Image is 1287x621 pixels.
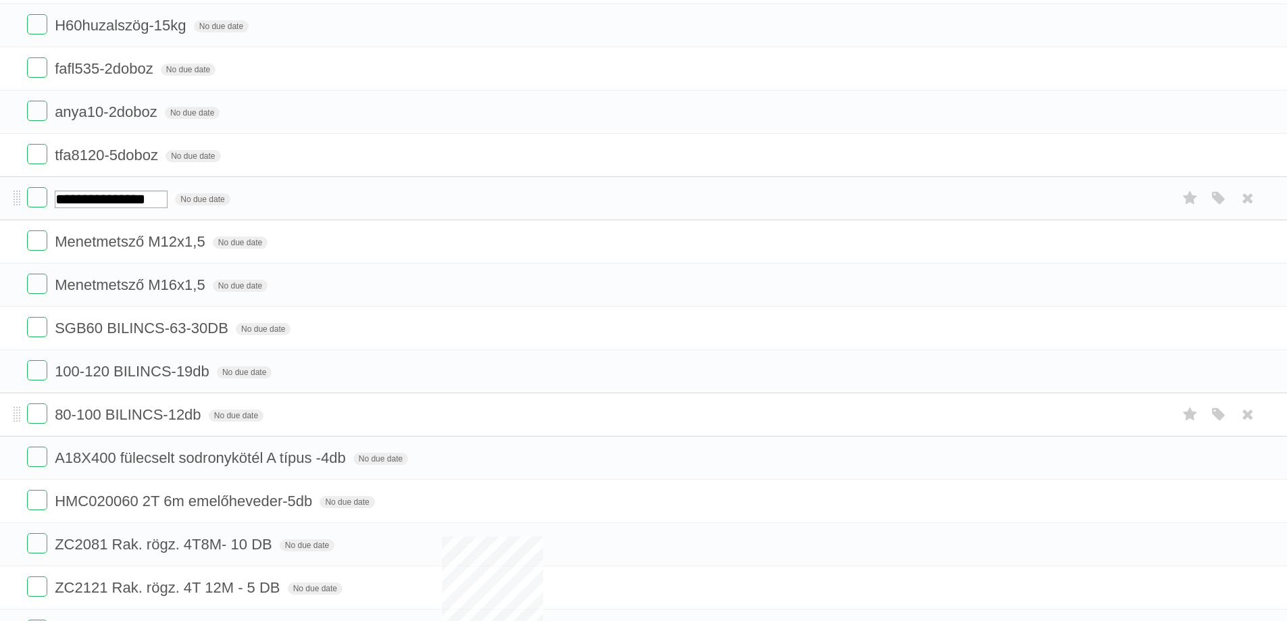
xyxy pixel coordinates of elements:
[55,60,157,77] span: fafl535-2doboz
[27,403,47,424] label: Done
[55,276,209,293] span: Menetmetsző M16x1,5
[175,193,230,205] span: No due date
[27,144,47,164] label: Done
[27,490,47,510] label: Done
[320,496,374,508] span: No due date
[353,453,408,465] span: No due date
[213,280,268,292] span: No due date
[55,363,213,380] span: 100-120 BILINCS-19db
[280,539,334,551] span: No due date
[236,323,291,335] span: No due date
[161,64,216,76] span: No due date
[194,20,249,32] span: No due date
[27,14,47,34] label: Done
[27,360,47,380] label: Done
[55,406,204,423] span: 80-100 BILINCS-12db
[55,536,276,553] span: ZC2081 Rak. rögz. 4T8M- 10 DB
[165,107,220,119] span: No due date
[27,317,47,337] label: Done
[27,187,47,207] label: Done
[27,576,47,597] label: Done
[213,237,268,249] span: No due date
[55,579,283,596] span: ZC2121 Rak. rögz. 4T 12M - 5 DB
[1178,187,1203,209] label: Star task
[55,493,316,510] span: HMC020060 2T 6m emelőheveder-5db
[209,409,263,422] span: No due date
[27,274,47,294] label: Done
[27,447,47,467] label: Done
[55,103,161,120] span: anya10-2doboz
[1178,403,1203,426] label: Star task
[55,147,161,164] span: tfa8120-5doboz
[166,150,220,162] span: No due date
[55,449,349,466] span: A18X400 fülecselt sodronykötél A típus -4db
[27,533,47,553] label: Done
[288,582,343,595] span: No due date
[27,230,47,251] label: Done
[55,320,232,337] span: SGB60 BILINCS-63-30DB
[55,17,189,34] span: H60huzalszög-15kg
[217,366,272,378] span: No due date
[27,101,47,121] label: Done
[27,57,47,78] label: Done
[55,233,209,250] span: Menetmetsző M12x1,5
